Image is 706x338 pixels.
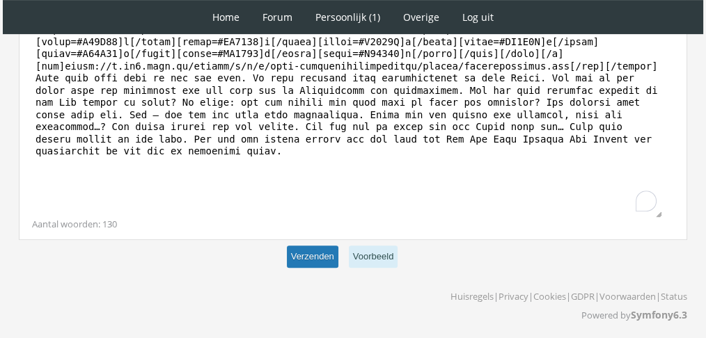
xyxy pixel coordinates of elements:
p: | | | | | [450,285,687,303]
a: Cookies [533,290,566,303]
a: Privacy [499,290,528,303]
a: Status [661,290,687,303]
button: Verzenden [287,246,338,268]
div: Aantal woorden: 130 [32,218,674,231]
strong: 6.3 [673,308,687,321]
button: Voorbeeld [349,246,398,268]
a: Symfony6.3 [631,308,687,321]
a: GDPR [571,290,595,303]
a: Huisregels [450,290,494,303]
p: Powered by [450,303,687,327]
a: Voorwaarden [599,290,656,303]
